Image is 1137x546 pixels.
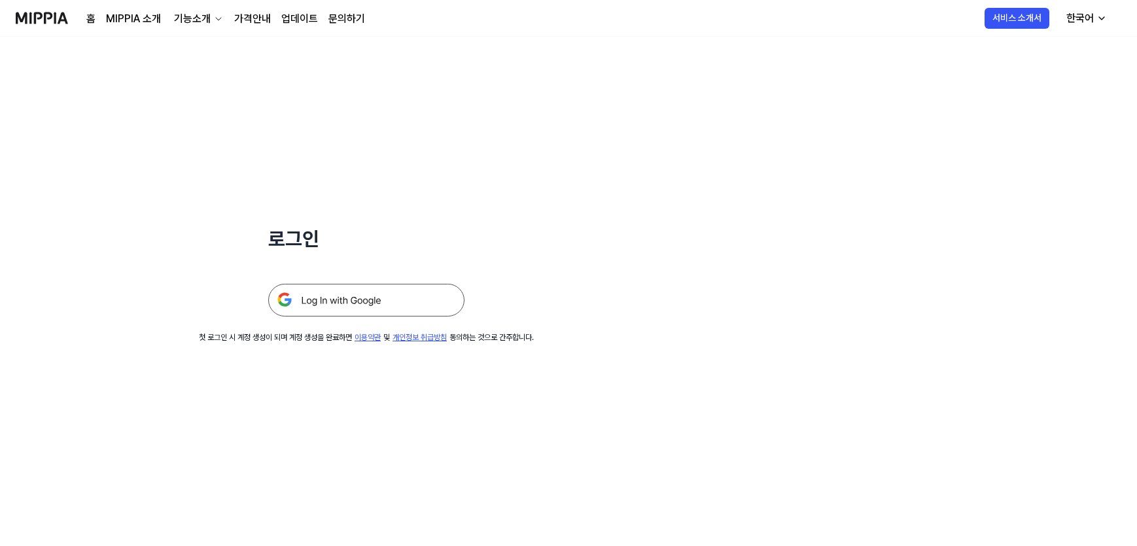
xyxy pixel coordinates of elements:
[86,11,96,27] a: 홈
[171,11,224,27] button: 기능소개
[199,332,534,343] div: 첫 로그인 시 계정 생성이 되며 계정 생성을 완료하면 및 동의하는 것으로 간주합니다.
[985,8,1049,29] button: 서비스 소개서
[268,225,464,252] h1: 로그인
[268,284,464,316] img: 구글 로그인 버튼
[106,11,161,27] a: MIPPIA 소개
[355,333,381,342] a: 이용약관
[234,11,271,27] a: 가격안내
[328,11,365,27] a: 문의하기
[1056,5,1115,31] button: 한국어
[393,333,447,342] a: 개인정보 취급방침
[171,11,213,27] div: 기능소개
[1064,10,1096,26] div: 한국어
[281,11,318,27] a: 업데이트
